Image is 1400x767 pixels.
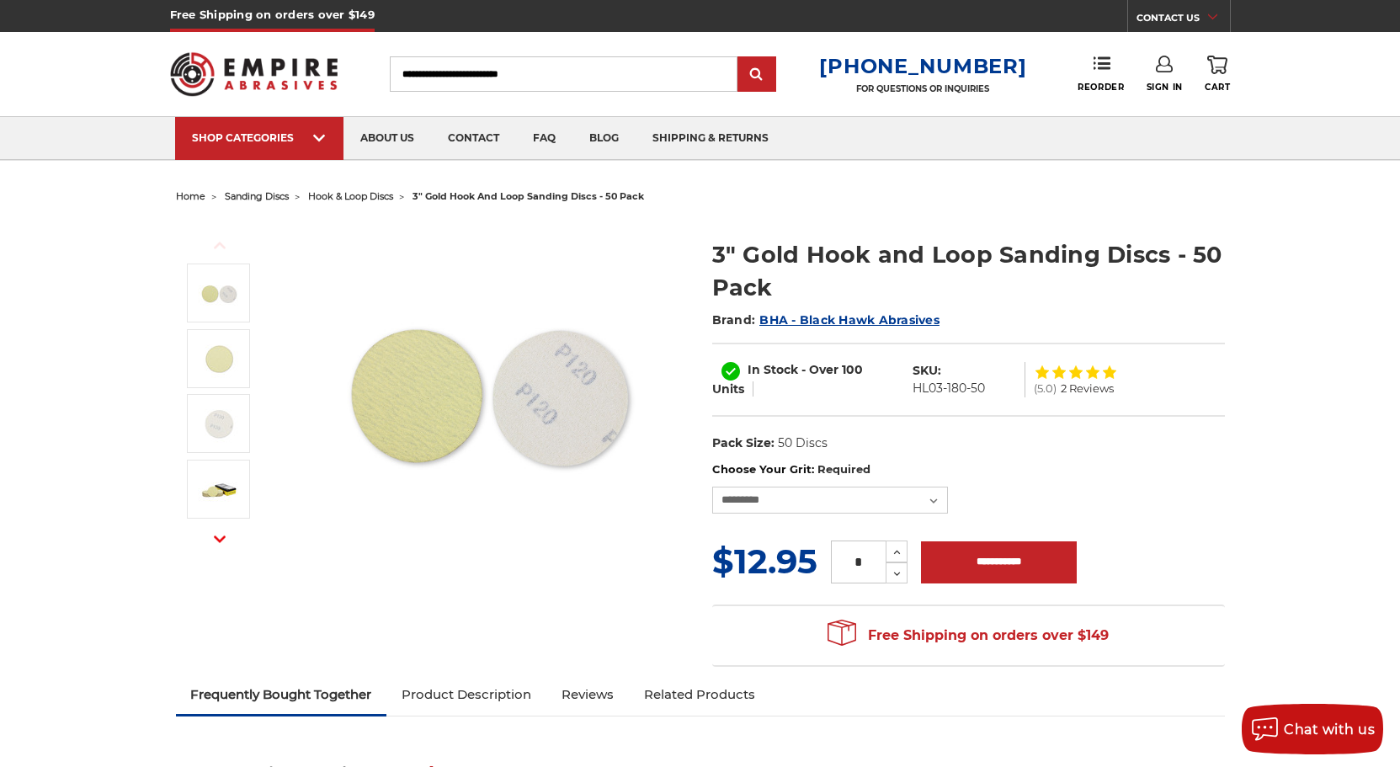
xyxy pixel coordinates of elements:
small: Required [817,462,870,476]
span: Sign In [1147,82,1183,93]
a: shipping & returns [636,117,785,160]
button: Previous [200,227,240,264]
div: SHOP CATEGORIES [192,131,327,144]
img: velcro backed 3 inch sanding disc [198,402,240,445]
input: Submit [740,58,774,92]
label: Choose Your Grit: [712,461,1225,478]
span: Chat with us [1284,722,1375,738]
a: CONTACT US [1137,8,1230,32]
span: (5.0) [1034,383,1057,394]
span: 2 Reviews [1061,383,1114,394]
a: Reviews [546,676,629,713]
span: - Over [801,362,838,377]
a: about us [343,117,431,160]
span: 3" gold hook and loop sanding discs - 50 pack [413,190,644,202]
span: Cart [1205,82,1230,93]
span: Reorder [1078,82,1124,93]
img: 50 pack of 3 inch hook and loop sanding discs gold [198,468,240,510]
span: Units [712,381,744,397]
img: Empire Abrasives [170,41,338,107]
dd: HL03-180-50 [913,380,985,397]
a: [PHONE_NUMBER] [819,54,1026,78]
a: Cart [1205,56,1230,93]
a: Product Description [386,676,546,713]
img: 3 inch gold hook and loop sanding discs [198,272,240,314]
a: BHA - Black Hawk Abrasives [759,312,940,328]
img: 3 inch gold hook and loop sanding discs [320,221,657,557]
a: contact [431,117,516,160]
a: home [176,190,205,202]
span: Free Shipping on orders over $149 [828,619,1109,652]
a: blog [572,117,636,160]
a: Reorder [1078,56,1124,92]
a: sanding discs [225,190,289,202]
h1: 3" Gold Hook and Loop Sanding Discs - 50 Pack [712,238,1225,304]
a: Related Products [629,676,770,713]
a: Frequently Bought Together [176,676,387,713]
dt: Pack Size: [712,434,775,452]
span: 100 [842,362,863,377]
a: faq [516,117,572,160]
button: Next [200,521,240,557]
dd: 50 Discs [778,434,828,452]
span: In Stock [748,362,798,377]
dt: SKU: [913,362,941,380]
button: Chat with us [1242,704,1383,754]
img: premium 3" sanding disc with hook and loop backing [198,338,240,380]
a: hook & loop discs [308,190,393,202]
span: Brand: [712,312,756,328]
p: FOR QUESTIONS OR INQUIRIES [819,83,1026,94]
span: $12.95 [712,541,817,582]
